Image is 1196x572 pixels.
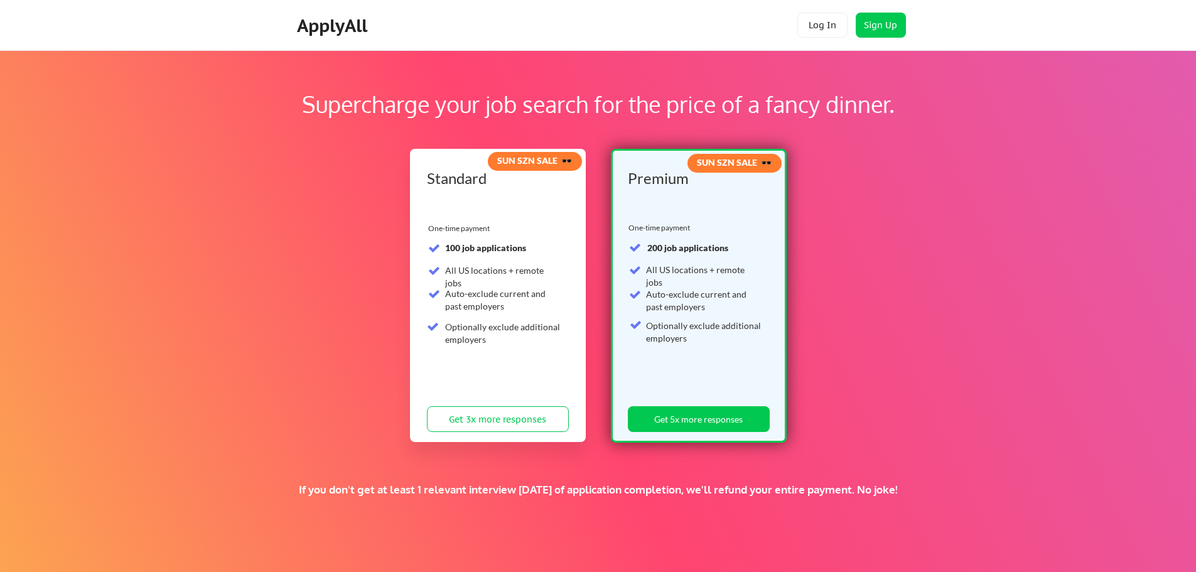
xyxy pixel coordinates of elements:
[646,320,762,344] div: Optionally exclude additional employers
[427,171,564,186] div: Standard
[797,13,848,38] button: Log In
[647,242,728,253] strong: 200 job applications
[445,242,526,253] strong: 100 job applications
[297,15,371,36] div: ApplyAll
[218,483,978,497] div: If you don't get at least 1 relevant interview [DATE] of application completion, we'll refund you...
[628,171,765,186] div: Premium
[445,288,561,312] div: Auto-exclude current and past employers
[646,288,762,313] div: Auto-exclude current and past employers
[445,321,561,345] div: Optionally exclude additional employers
[628,223,694,233] div: One-time payment
[80,87,1116,121] div: Supercharge your job search for the price of a fancy dinner.
[427,406,569,432] button: Get 3x more responses
[428,224,493,234] div: One-time payment
[856,13,906,38] button: Sign Up
[646,264,762,288] div: All US locations + remote jobs
[497,155,572,166] strong: SUN SZN SALE 🕶️
[697,157,772,168] strong: SUN SZN SALE 🕶️
[445,264,561,289] div: All US locations + remote jobs
[628,406,770,432] button: Get 5x more responses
